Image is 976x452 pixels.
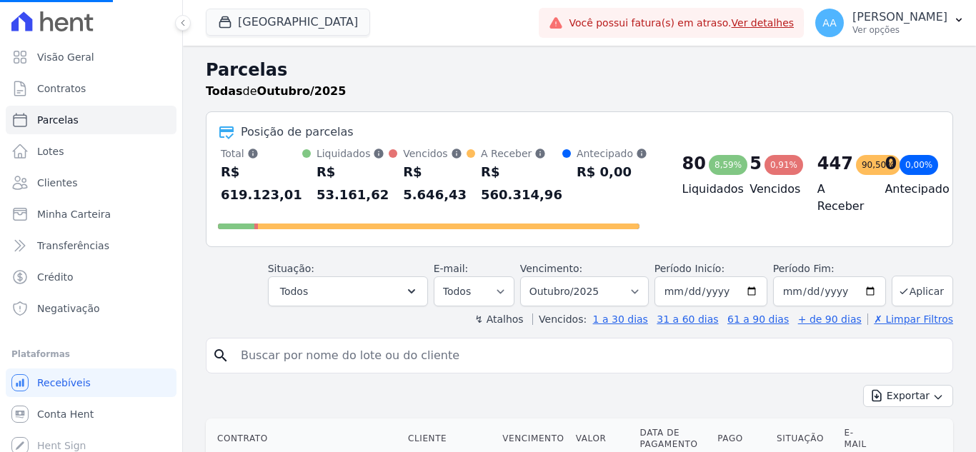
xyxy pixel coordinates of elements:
[822,18,837,28] span: AA
[654,263,724,274] label: Período Inicío:
[817,181,862,215] h4: A Receber
[37,113,79,127] span: Parcelas
[817,152,853,175] div: 447
[6,74,176,103] a: Contratos
[6,169,176,197] a: Clientes
[765,155,803,175] div: 0,91%
[37,81,86,96] span: Contratos
[206,9,370,36] button: [GEOGRAPHIC_DATA]
[37,270,74,284] span: Crédito
[852,24,947,36] p: Ver opções
[6,200,176,228] a: Minha Carteira
[268,263,314,274] label: Situação:
[37,176,77,190] span: Clientes
[232,341,947,370] input: Buscar por nome do lote ou do cliente
[403,146,467,161] div: Vencidos
[885,152,897,175] div: 0
[6,106,176,134] a: Parcelas
[37,301,100,316] span: Negativação
[732,17,795,29] a: Ver detalhes
[317,146,389,161] div: Liquidados
[798,313,862,325] a: + de 90 dias
[206,83,346,100] p: de
[206,84,243,98] strong: Todas
[6,368,176,397] a: Recebíveis
[892,276,953,306] button: Aplicar
[212,347,229,364] i: search
[569,16,794,31] span: Você possui fatura(s) em atraso.
[37,144,64,159] span: Lotes
[6,231,176,260] a: Transferências
[37,407,94,421] span: Conta Hent
[6,263,176,291] a: Crédito
[867,313,953,325] a: ✗ Limpar Filtros
[750,181,795,198] h4: Vencidos
[241,124,354,141] div: Posição de parcelas
[474,313,523,325] label: ↯ Atalhos
[709,155,747,175] div: 8,59%
[900,155,938,175] div: 0,00%
[403,161,467,206] div: R$ 5.646,43
[37,376,91,390] span: Recebíveis
[682,181,727,198] h4: Liquidados
[37,50,94,64] span: Visão Geral
[6,137,176,166] a: Lotes
[206,57,953,83] h2: Parcelas
[773,261,886,276] label: Período Fim:
[221,146,302,161] div: Total
[6,400,176,428] a: Conta Hent
[317,161,389,206] div: R$ 53.161,62
[532,313,587,325] label: Vencidos:
[257,84,347,98] strong: Outubro/2025
[885,181,930,198] h4: Antecipado
[863,385,953,407] button: Exportar
[280,283,308,300] span: Todos
[481,146,562,161] div: A Receber
[577,146,647,161] div: Antecipado
[856,155,900,175] div: 90,50%
[221,161,302,206] div: R$ 619.123,01
[682,152,706,175] div: 80
[727,313,789,325] a: 61 a 90 dias
[11,346,171,363] div: Plataformas
[37,238,109,253] span: Transferências
[750,152,762,175] div: 5
[577,161,647,184] div: R$ 0,00
[268,276,428,306] button: Todos
[852,10,947,24] p: [PERSON_NAME]
[37,207,111,221] span: Minha Carteira
[657,313,718,325] a: 31 a 60 dias
[481,161,562,206] div: R$ 560.314,96
[6,43,176,71] a: Visão Geral
[6,294,176,323] a: Negativação
[593,313,648,325] a: 1 a 30 dias
[434,263,469,274] label: E-mail:
[804,3,976,43] button: AA [PERSON_NAME] Ver opções
[520,263,582,274] label: Vencimento:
